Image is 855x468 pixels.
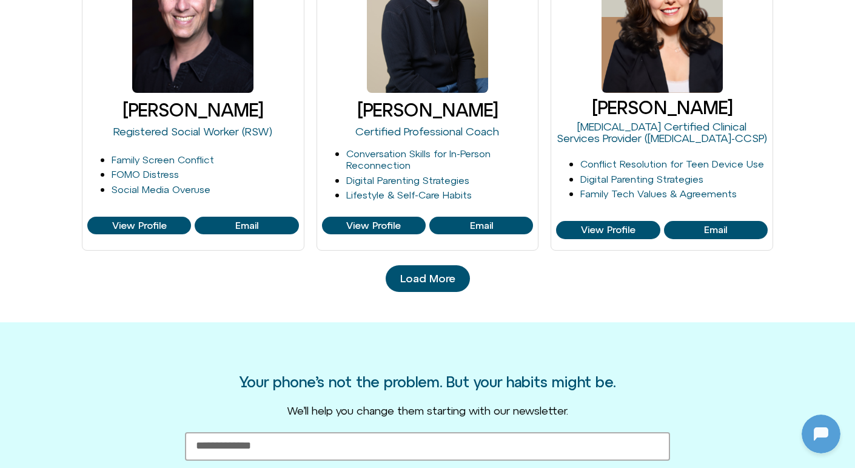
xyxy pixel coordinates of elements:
[87,217,191,235] a: View Profile of Larry Borins
[429,217,533,235] a: View Profile of Mark Diamond
[235,220,258,231] span: Email
[240,374,615,390] h3: Your phone’s not the problem. But your habits might be.
[113,125,272,138] a: Registered Social Worker (RSW)
[580,158,764,169] a: Conflict Resolution for Teen Device Use
[195,217,298,235] a: View Profile of Larry Borins
[322,100,534,120] h3: [PERSON_NAME]
[112,184,210,195] a: Social Media Overuse
[386,265,470,292] a: Load More
[580,174,703,185] a: Digital Parenting Strategies
[664,221,768,239] a: View Profile of Melina Viola
[346,220,401,231] span: View Profile
[112,220,167,231] span: View Profile
[287,404,568,417] span: We’ll help you change them starting with our newsletter.
[346,175,469,186] a: Digital Parenting Strategies
[557,120,767,145] a: [MEDICAL_DATA] Certified Clinical Services Provider ([MEDICAL_DATA]-CCSP)
[355,125,499,138] a: Certified Professional Coach
[556,98,768,118] h3: [PERSON_NAME]
[802,415,840,453] iframe: Botpress
[346,189,472,200] a: Lifestyle & Self-Care Habits
[470,220,493,231] span: Email
[581,225,635,236] span: View Profile
[346,148,491,171] a: Conversation Skills for In-Person Reconnection
[556,221,660,239] a: View Profile of Melina Viola
[112,154,214,165] a: Family Screen Conflict
[704,225,727,236] span: Email
[400,273,455,285] span: Load More
[87,100,299,120] h3: [PERSON_NAME]
[580,188,737,199] a: Family Tech Values & Agreements
[112,169,179,180] a: FOMO Distress
[322,217,426,235] a: View Profile of Mark Diamond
